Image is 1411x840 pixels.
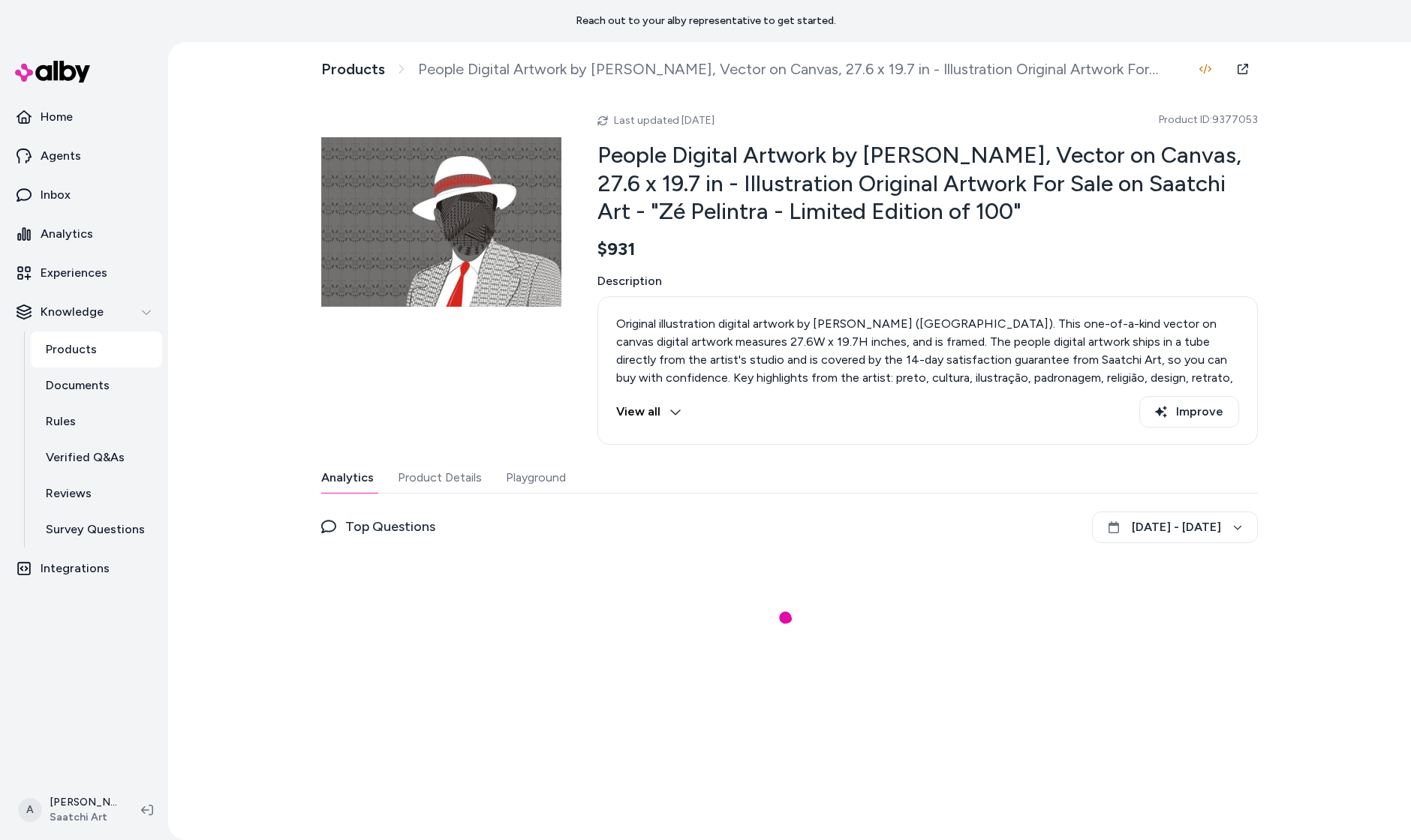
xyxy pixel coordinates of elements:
a: Reviews [31,475,162,511]
p: Experiences [41,264,107,282]
span: People Digital Artwork by [PERSON_NAME], Vector on Canvas, 27.6 x 19.7 in - Illustration Original... [418,60,1178,79]
p: Products [46,340,97,358]
span: Last updated [DATE] [614,114,715,127]
button: Analytics [321,463,374,493]
h2: People Digital Artwork by [PERSON_NAME], Vector on Canvas, 27.6 x 19.7 in - Illustration Original... [597,141,1258,226]
a: Rules [31,403,162,439]
button: Improve [1139,396,1239,427]
p: Reviews [46,484,92,502]
span: $931 [597,238,636,260]
img: alby Logo [15,61,90,82]
p: Home [41,108,73,126]
button: Product Details [398,463,482,493]
p: Agents [41,147,81,165]
a: Products [31,331,162,367]
span: A [18,798,42,822]
button: Playground [506,463,566,493]
p: Knowledge [41,303,104,321]
a: Inbox [6,177,162,213]
span: Saatchi Art [50,810,117,825]
span: Product ID: 9377053 [1159,112,1258,127]
p: Inbox [41,186,71,204]
a: Documents [31,367,162,403]
p: Original illustration digital artwork by [PERSON_NAME] ([GEOGRAPHIC_DATA]). This one-of-a-kind ve... [616,315,1239,405]
a: Analytics [6,216,162,252]
a: Products [321,60,385,79]
a: Agents [6,138,162,174]
img: 8440161-ZSDJSDJZ-7.jpg [321,102,561,342]
a: Verified Q&As [31,439,162,475]
button: Knowledge [6,294,162,330]
a: Experiences [6,255,162,291]
p: Verified Q&As [46,448,125,466]
p: [PERSON_NAME] [50,795,117,810]
button: [DATE] - [DATE] [1092,511,1258,543]
p: Reach out to your alby representative to get started. [576,13,836,28]
a: Survey Questions [31,511,162,547]
a: Home [6,99,162,135]
p: Rules [46,412,76,430]
p: Analytics [41,225,93,243]
span: Description [597,272,1258,290]
p: Survey Questions [46,520,145,538]
a: Integrations [6,550,162,586]
button: A[PERSON_NAME]Saatchi Art [9,786,129,834]
button: View all [616,396,681,427]
p: Documents [46,376,110,394]
p: Integrations [41,559,110,577]
span: Top Questions [345,516,435,537]
nav: breadcrumb [321,60,1178,79]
